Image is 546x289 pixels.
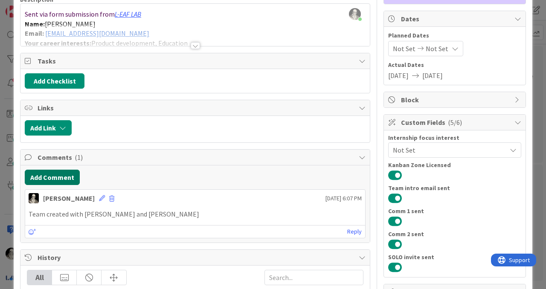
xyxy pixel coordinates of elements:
span: [DATE] 6:07 PM [325,194,362,203]
span: Sent via form submission from [25,10,115,18]
img: WS [29,193,39,203]
input: Search... [264,270,363,285]
div: Comm 1 sent [388,208,521,214]
span: Planned Dates [388,31,521,40]
div: All [27,270,52,285]
span: Support [18,1,39,12]
a: L-EAF LAB [115,10,141,18]
span: Actual Dates [388,61,521,69]
span: Dates [401,14,510,24]
span: [DATE] [422,70,443,81]
div: [PERSON_NAME] [43,193,95,203]
div: SOLO invite sent [388,254,521,260]
span: [DATE] [388,70,409,81]
span: Not Set [393,145,506,155]
div: Team intro email sent [388,185,521,191]
span: Not Set [393,43,415,54]
span: ( 5/6 ) [448,118,462,127]
button: Add Comment [25,170,80,185]
strong: Name: [25,20,45,28]
span: Comments [38,152,354,162]
span: Tasks [38,56,354,66]
div: Kanban Zone Licensed [388,162,521,168]
img: 5slRnFBaanOLW26e9PW3UnY7xOjyexml.jpeg [349,8,361,20]
div: Comm 2 sent [388,231,521,237]
span: ( 1 ) [75,153,83,162]
span: History [38,252,354,263]
button: Add Checklist [25,73,84,89]
div: Internship focus interest [388,135,521,141]
span: Links [38,103,354,113]
span: Block [401,95,510,105]
button: Add Link [25,120,72,136]
p: Team created with [PERSON_NAME] and [PERSON_NAME] [29,209,362,219]
span: [PERSON_NAME] [45,20,96,28]
span: Not Set [426,43,448,54]
a: Reply [347,226,362,237]
span: Custom Fields [401,117,510,127]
